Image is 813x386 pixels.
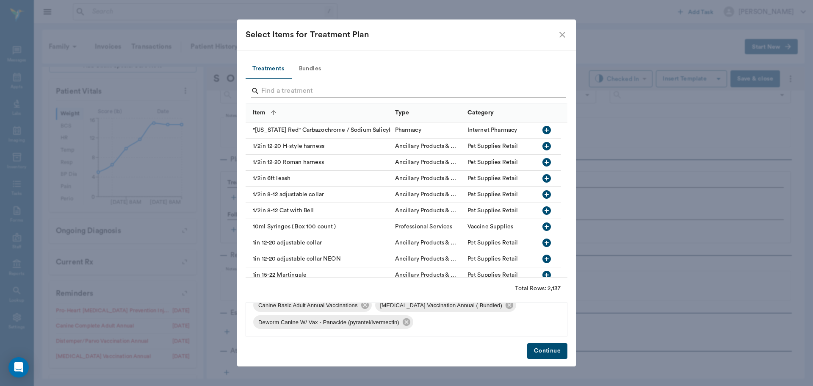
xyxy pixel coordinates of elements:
div: 1/2in 12-20 H-style harness [246,139,391,155]
div: Ancillary Products & Services [395,239,459,247]
div: 1in 12-20 adjustable collar [246,235,391,251]
div: Pet Supplies Retail [467,271,518,279]
button: Bundles [291,59,329,79]
div: "[US_STATE] Red" Carbazochrome / Sodium Salicylate (10mgml/250mg/ml) 100ml [246,122,391,139]
div: 1/2in 6ft leash [246,171,391,187]
div: 10ml Syringes ( Box 100 count ) [246,219,391,235]
div: Ancillary Products & Services [395,174,459,183]
div: Canine Basic Adult Annual Vaccinations [253,298,372,312]
div: Professional Services [395,222,453,231]
div: Total Rows: 2,137 [515,284,561,293]
span: [MEDICAL_DATA] Vaccination Annual ( Bundled) [375,301,507,310]
div: Pet Supplies Retail [467,255,518,263]
div: Deworm Canine W/ Vax - Panacide (pyrantel/ivermectin) [253,315,413,329]
div: Select Items for Treatment Plan [246,28,557,42]
button: Treatments [246,59,291,79]
div: Pet Supplies Retail [467,174,518,183]
button: Sort [268,107,279,119]
button: Continue [527,343,567,359]
div: Category [463,103,536,122]
div: Ancillary Products & Services [395,158,459,167]
button: Sort [496,107,508,119]
div: Ancillary Products & Services [395,190,459,199]
div: Ancillary Products & Services [395,271,459,279]
button: close [557,30,567,40]
div: Vaccine Supplies [467,222,513,231]
button: Sort [411,107,423,119]
div: Type [391,103,463,122]
div: 1in 15-22 Martingale [246,267,391,283]
div: 1in 12-20 adjustable collar NEON [246,251,391,267]
button: Sort [542,107,554,119]
span: Deworm Canine W/ Vax - Panacide (pyrantel/ivermectin) [253,318,404,327]
div: [MEDICAL_DATA] Vaccination Annual ( Bundled) [375,298,516,312]
div: Open Intercom Messenger [8,357,29,378]
div: Pet Supplies Retail [467,142,518,150]
div: Ancillary Products & Services [395,255,459,263]
div: Search [251,84,566,100]
div: 1/2in 8-12 Cat with Bell [246,203,391,219]
div: Ancillary Products & Services [395,206,459,215]
span: Canine Basic Adult Annual Vaccinations [253,301,363,310]
div: Pet Supplies Retail [467,206,518,215]
div: Item [253,101,265,125]
div: Ancillary Products & Services [395,142,459,150]
div: Type [395,101,409,125]
div: 1/2in 8-12 adjustable collar [246,187,391,203]
div: Pet Supplies Retail [467,190,518,199]
input: Find a treatment [261,84,553,98]
div: Item [246,103,391,122]
div: Pet Supplies Retail [467,158,518,167]
div: Pharmacy [395,126,421,134]
div: Category [467,101,494,125]
div: Internet Pharmacy [467,126,517,134]
div: 1/2in 12-20 Roman harness [246,155,391,171]
div: Pet Supplies Retail [467,239,518,247]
